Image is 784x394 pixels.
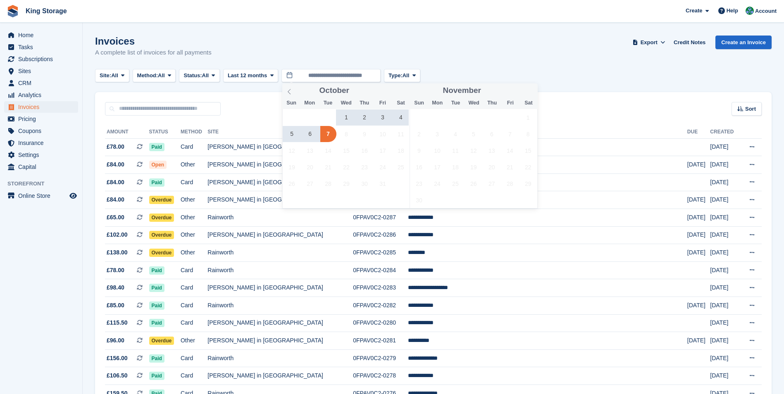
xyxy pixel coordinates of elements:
span: Invoices [18,101,68,113]
span: Capital [18,161,68,173]
span: Tue [319,100,337,106]
span: October 8, 2025 [338,126,354,142]
td: Rainworth [207,244,353,262]
span: Fri [374,100,392,106]
td: [DATE] [710,297,740,315]
span: Method: [137,71,158,80]
span: October 21, 2025 [320,159,336,175]
span: October 13, 2025 [302,142,318,159]
a: menu [4,65,78,77]
span: October 6, 2025 [302,126,318,142]
button: Last 12 months [223,69,278,83]
td: [PERSON_NAME] in [GEOGRAPHIC_DATA] [207,332,353,350]
td: 0FPAV0C2-0281 [353,332,408,350]
span: October 30, 2025 [356,176,372,192]
td: Other [181,156,207,174]
td: 0FPAV0C2-0284 [353,261,408,279]
span: November 18, 2025 [447,159,463,175]
span: October 28, 2025 [320,176,336,192]
th: Site [207,126,353,139]
a: menu [4,137,78,149]
span: October 11, 2025 [393,126,409,142]
span: £84.00 [107,160,124,169]
span: £102.00 [107,230,128,239]
span: October 15, 2025 [338,142,354,159]
button: Type: All [384,69,420,83]
span: Overdue [149,337,174,345]
a: Credit Notes [670,36,709,49]
span: October 20, 2025 [302,159,318,175]
td: 0FPAV0C2-0287 [353,209,408,227]
span: Paid [149,178,164,187]
span: Overdue [149,196,174,204]
a: menu [4,77,78,89]
span: October 5, 2025 [284,126,300,142]
span: November 22, 2025 [520,159,536,175]
span: Create [686,7,702,15]
span: Fri [501,100,519,106]
span: Overdue [149,231,174,239]
td: [DATE] [710,173,740,191]
span: November 2, 2025 [411,126,427,142]
span: November 7, 2025 [502,126,518,142]
span: Open [149,161,167,169]
td: [DATE] [687,332,710,350]
a: menu [4,41,78,53]
td: [DATE] [687,191,710,209]
span: November 25, 2025 [447,176,463,192]
span: Tue [446,100,465,106]
td: Card [181,367,207,385]
td: [PERSON_NAME] in [GEOGRAPHIC_DATA] [207,279,353,297]
span: £65.00 [107,213,124,222]
a: Preview store [68,191,78,201]
span: Paid [149,266,164,275]
span: October 27, 2025 [302,176,318,192]
td: 0FPAV0C2-0280 [353,314,408,332]
td: [DATE] [687,226,710,244]
span: £96.00 [107,336,124,345]
td: 0FPAV0C2-0282 [353,297,408,315]
td: Card [181,173,207,191]
span: October 31, 2025 [374,176,391,192]
td: [DATE] [710,367,740,385]
td: [DATE] [687,244,710,262]
td: [DATE] [687,156,710,174]
a: menu [4,89,78,101]
th: Created [710,126,740,139]
span: Mon [428,100,446,106]
span: Help [727,7,738,15]
td: [DATE] [687,209,710,227]
span: Insurance [18,137,68,149]
span: Settings [18,149,68,161]
span: October 18, 2025 [393,142,409,159]
td: Other [181,244,207,262]
span: Wed [465,100,483,106]
td: Rainworth [207,261,353,279]
td: [DATE] [710,279,740,297]
th: Due [687,126,710,139]
h1: Invoices [95,36,212,47]
button: Status: All [179,69,219,83]
span: Subscriptions [18,53,68,65]
span: £138.00 [107,248,128,257]
td: 0FPAV0C2-0279 [353,349,408,367]
a: menu [4,113,78,125]
td: Card [181,138,207,156]
td: Other [181,226,207,244]
span: Type: [388,71,403,80]
td: 0FPAV0C2-0285 [353,244,408,262]
span: October 22, 2025 [338,159,354,175]
span: Home [18,29,68,41]
span: Paid [149,354,164,363]
td: 0FPAV0C2-0286 [353,226,408,244]
span: October 1, 2025 [338,109,354,126]
span: Sat [519,100,538,106]
button: Export [631,36,667,49]
span: Account [755,7,777,15]
span: Overdue [149,214,174,222]
img: John King [746,7,754,15]
span: November 10, 2025 [429,142,445,159]
span: October 26, 2025 [284,176,300,192]
td: [DATE] [710,209,740,227]
a: menu [4,190,78,202]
